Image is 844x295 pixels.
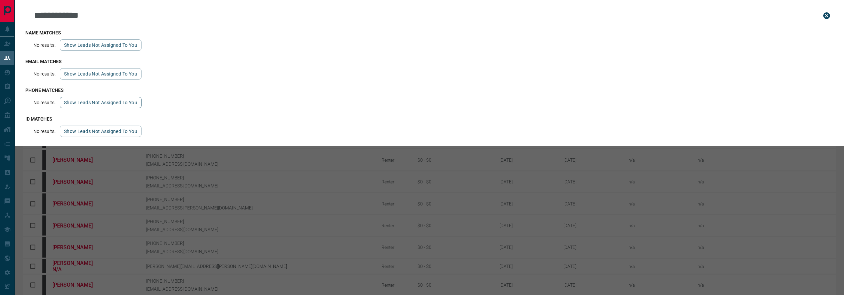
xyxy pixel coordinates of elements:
h3: email matches [25,59,833,64]
h3: name matches [25,30,833,35]
button: show leads not assigned to you [60,68,142,80]
p: No results. [33,100,56,105]
p: No results. [33,71,56,77]
button: show leads not assigned to you [60,126,142,137]
button: show leads not assigned to you [60,39,142,51]
p: No results. [33,129,56,134]
button: close search bar [820,9,833,22]
p: No results. [33,42,56,48]
h3: id matches [25,116,833,122]
h3: phone matches [25,88,833,93]
button: show leads not assigned to you [60,97,142,108]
